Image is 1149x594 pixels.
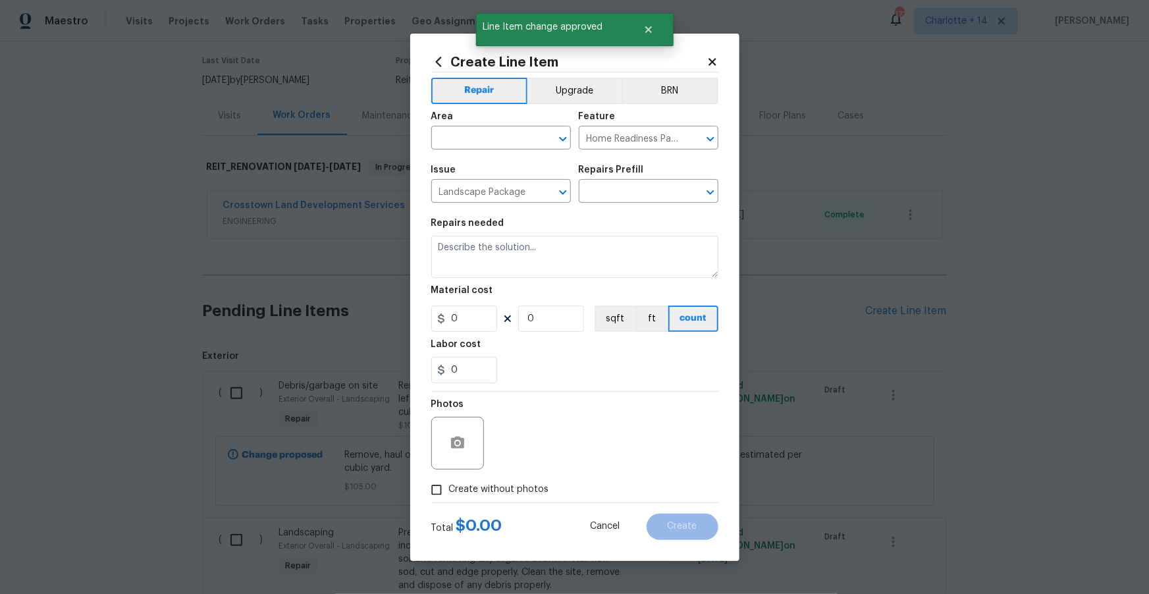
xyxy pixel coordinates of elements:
[647,514,718,540] button: Create
[431,340,481,349] h5: Labor cost
[570,514,641,540] button: Cancel
[527,78,622,104] button: Upgrade
[668,522,697,531] span: Create
[701,183,720,202] button: Open
[635,306,668,332] button: ft
[554,130,572,148] button: Open
[595,306,635,332] button: sqft
[431,112,454,121] h5: Area
[431,219,504,228] h5: Repairs needed
[701,130,720,148] button: Open
[431,55,707,69] h2: Create Line Item
[579,112,616,121] h5: Feature
[431,165,456,175] h5: Issue
[431,78,528,104] button: Repair
[456,518,502,533] span: $ 0.00
[554,183,572,202] button: Open
[431,519,502,535] div: Total
[449,483,549,497] span: Create without photos
[668,306,718,332] button: count
[476,13,627,41] span: Line Item change approved
[627,16,670,43] button: Close
[431,286,493,295] h5: Material cost
[591,522,620,531] span: Cancel
[431,400,464,409] h5: Photos
[579,165,644,175] h5: Repairs Prefill
[622,78,718,104] button: BRN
